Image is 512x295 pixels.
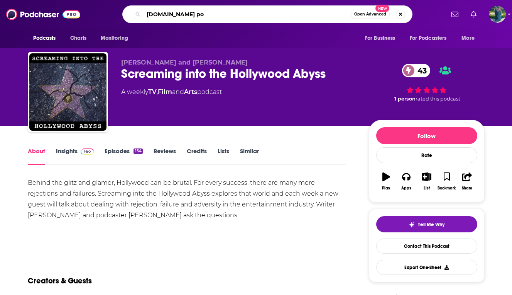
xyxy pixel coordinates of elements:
a: Reviews [154,147,176,165]
a: Charts [65,31,91,46]
a: Show notifications dropdown [468,8,480,21]
div: Share [462,186,472,191]
div: Behind the glitz and glamor, Hollywood can be brutal. For every success, there are many more reje... [28,177,346,221]
span: For Business [365,33,395,44]
button: Export One-Sheet [376,260,477,275]
span: and [172,88,184,95]
div: Play [382,186,390,191]
span: , [157,88,158,95]
a: Lists [218,147,229,165]
span: 43 [410,64,431,77]
div: A weekly podcast [121,87,222,97]
div: Bookmark [438,186,456,191]
span: For Podcasters [410,33,447,44]
a: 43 [402,64,431,77]
img: Podchaser - Follow, Share and Rate Podcasts [6,7,80,22]
span: More [461,33,475,44]
button: open menu [360,31,405,46]
span: Charts [70,33,87,44]
button: Apps [396,167,416,195]
img: tell me why sparkle [409,222,415,228]
a: Similar [240,147,259,165]
input: Search podcasts, credits, & more... [144,8,351,20]
button: Play [376,167,396,195]
div: Rate [376,147,477,163]
img: Podchaser Pro [81,148,94,155]
a: Film [158,88,172,95]
span: Open Advanced [354,12,386,16]
button: List [416,167,436,195]
h2: Creators & Guests [28,276,92,286]
a: Show notifications dropdown [448,8,461,21]
div: 43 1 personrated this podcast [369,59,485,107]
button: open menu [405,31,458,46]
a: InsightsPodchaser Pro [56,147,94,165]
a: Episodes154 [105,147,142,165]
span: [PERSON_NAME] and [PERSON_NAME] [121,59,248,66]
span: 1 person [394,96,416,102]
button: Open AdvancedNew [351,10,390,19]
button: Share [457,167,477,195]
span: Logged in as MegBeccari [489,6,506,23]
button: Bookmark [437,167,457,195]
button: Show profile menu [489,6,506,23]
span: rated this podcast [416,96,460,102]
button: open menu [28,31,66,46]
button: tell me why sparkleTell Me Why [376,216,477,232]
span: Tell Me Why [418,222,444,228]
div: List [424,186,430,191]
img: Screaming into the Hollywood Abyss [29,53,106,131]
button: open menu [95,31,138,46]
a: Credits [187,147,207,165]
a: Contact This Podcast [376,239,477,254]
span: Monitoring [101,33,128,44]
div: 154 [133,148,142,154]
button: open menu [456,31,484,46]
span: New [375,5,389,12]
span: Podcasts [33,33,56,44]
button: Follow [376,127,477,144]
a: Arts [184,88,197,95]
a: About [28,147,45,165]
a: TV [148,88,157,95]
div: Search podcasts, credits, & more... [122,5,412,23]
img: User Profile [489,6,506,23]
div: Apps [401,186,411,191]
